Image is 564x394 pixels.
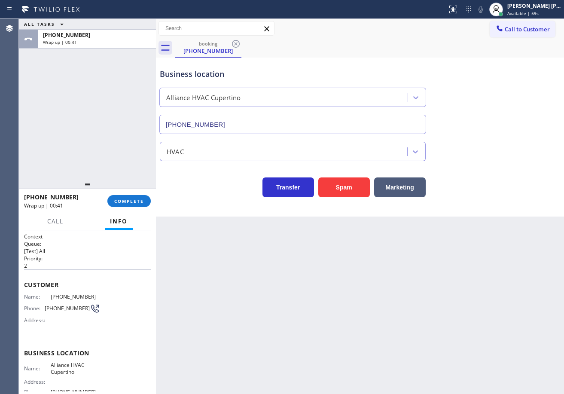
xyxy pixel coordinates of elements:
button: Transfer [262,177,314,197]
button: Mute [475,3,487,15]
span: Wrap up | 00:41 [43,39,77,45]
span: Wrap up | 00:41 [24,202,63,209]
button: Spam [318,177,370,197]
button: Call [42,213,69,230]
div: booking [176,40,241,47]
span: [PHONE_NUMBER] [24,193,79,201]
h1: Context [24,233,151,240]
span: Info [110,217,128,225]
div: Business location [160,68,426,80]
div: [PERSON_NAME] [PERSON_NAME] Dahil [507,2,561,9]
p: [Test] All [24,247,151,255]
h2: Queue: [24,240,151,247]
span: Name: [24,293,51,300]
h2: Priority: [24,255,151,262]
p: 2 [24,262,151,269]
div: HVAC [167,147,184,156]
button: Call to Customer [490,21,555,37]
div: (408) 317-0361 [176,38,241,57]
span: Address: [24,317,51,324]
span: Alliance HVAC Cupertino [51,362,100,375]
span: Available | 59s [507,10,539,16]
div: Alliance HVAC Cupertino [166,93,241,103]
span: Phone: [24,305,45,312]
span: [PHONE_NUMBER] [51,293,100,300]
button: COMPLETE [107,195,151,207]
div: [PHONE_NUMBER] [176,47,241,55]
span: ALL TASKS [24,21,55,27]
span: [PHONE_NUMBER] [45,305,90,312]
span: Call [47,217,64,225]
span: COMPLETE [114,198,144,204]
span: Call to Customer [505,25,550,33]
button: ALL TASKS [19,19,72,29]
input: Search [159,21,274,35]
span: Business location [24,349,151,357]
span: Address: [24,379,51,385]
span: Customer [24,281,151,289]
span: [PHONE_NUMBER] [43,31,90,39]
span: Name: [24,365,51,372]
input: Phone Number [159,115,426,134]
button: Info [105,213,133,230]
button: Marketing [374,177,426,197]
